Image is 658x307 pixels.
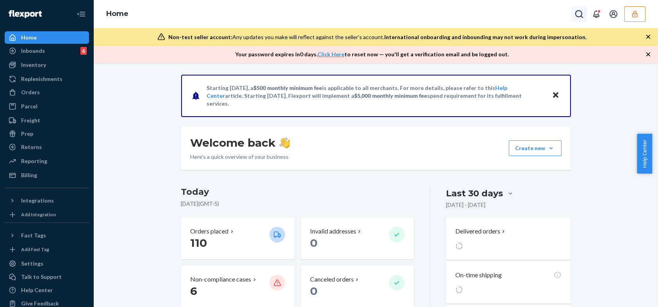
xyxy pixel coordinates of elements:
[100,3,135,25] ol: breadcrumbs
[21,61,46,69] div: Inventory
[21,143,42,151] div: Returns
[80,47,87,55] div: 6
[446,201,485,209] p: [DATE] - [DATE]
[455,227,506,236] button: Delivered orders
[57,5,85,13] span: Support
[73,6,89,22] button: Close Navigation
[21,88,40,96] div: Orders
[5,245,89,254] a: Add Fast Tag
[21,232,46,239] div: Fast Tags
[5,169,89,181] a: Billing
[5,86,89,99] a: Orders
[5,127,89,140] a: Prep
[207,84,544,108] p: Starting [DATE], a is applicable to all merchants. For more details, please refer to this article...
[5,141,89,153] a: Returns
[5,114,89,127] a: Freight
[551,90,561,101] button: Close
[355,92,428,99] span: $5,000 monthly minimum fee
[5,284,89,296] a: Help Center
[509,140,562,156] button: Create new
[317,51,344,57] a: Click Here
[9,10,42,18] img: Flexport logo
[637,134,652,174] button: Help Center
[191,284,198,298] span: 6
[21,47,45,55] div: Inbounds
[21,286,53,294] div: Help Center
[310,227,356,236] p: Invalid addresses
[21,117,40,124] div: Freight
[191,227,229,236] p: Orders placed
[168,33,587,41] div: Any updates you make will reflect against the seller's account.
[384,34,587,40] span: International onboarding and inbounding may not work during impersonation.
[21,171,37,179] div: Billing
[191,275,251,284] p: Non-compliance cases
[21,130,33,138] div: Prep
[301,217,414,259] button: Invalid addresses 0
[5,100,89,113] a: Parcel
[310,284,317,298] span: 0
[235,50,509,58] p: Your password expires in 0 days . to reset now — you'll get a verification email and be logged out.
[5,31,89,44] a: Home
[181,186,414,198] h3: Today
[181,200,414,208] p: [DATE] ( GMT-5 )
[606,6,621,22] button: Open account menu
[571,6,587,22] button: Open Search Box
[588,6,604,22] button: Open notifications
[168,34,232,40] span: Non-test seller account:
[21,260,43,268] div: Settings
[21,246,49,253] div: Add Fast Tag
[181,217,294,259] button: Orders placed 110
[5,155,89,167] a: Reporting
[191,153,290,161] p: Here’s a quick overview of your business
[21,75,62,83] div: Replenishments
[5,257,89,270] a: Settings
[455,271,502,280] p: On-time shipping
[21,211,56,218] div: Add Integration
[5,194,89,207] button: Integrations
[254,84,323,91] span: $500 monthly minimum fee
[191,236,207,250] span: 110
[5,45,89,57] a: Inbounds6
[21,197,54,205] div: Integrations
[5,73,89,85] a: Replenishments
[310,236,317,250] span: 0
[5,59,89,71] a: Inventory
[5,229,89,242] button: Fast Tags
[5,271,89,283] button: Talk to Support
[191,136,290,150] h1: Welcome back
[21,102,37,110] div: Parcel
[5,210,89,219] a: Add Integration
[21,34,37,41] div: Home
[446,187,503,199] div: Last 30 days
[279,137,290,148] img: hand-wave emoji
[310,275,354,284] p: Canceled orders
[106,9,128,18] a: Home
[21,273,62,281] div: Talk to Support
[21,157,47,165] div: Reporting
